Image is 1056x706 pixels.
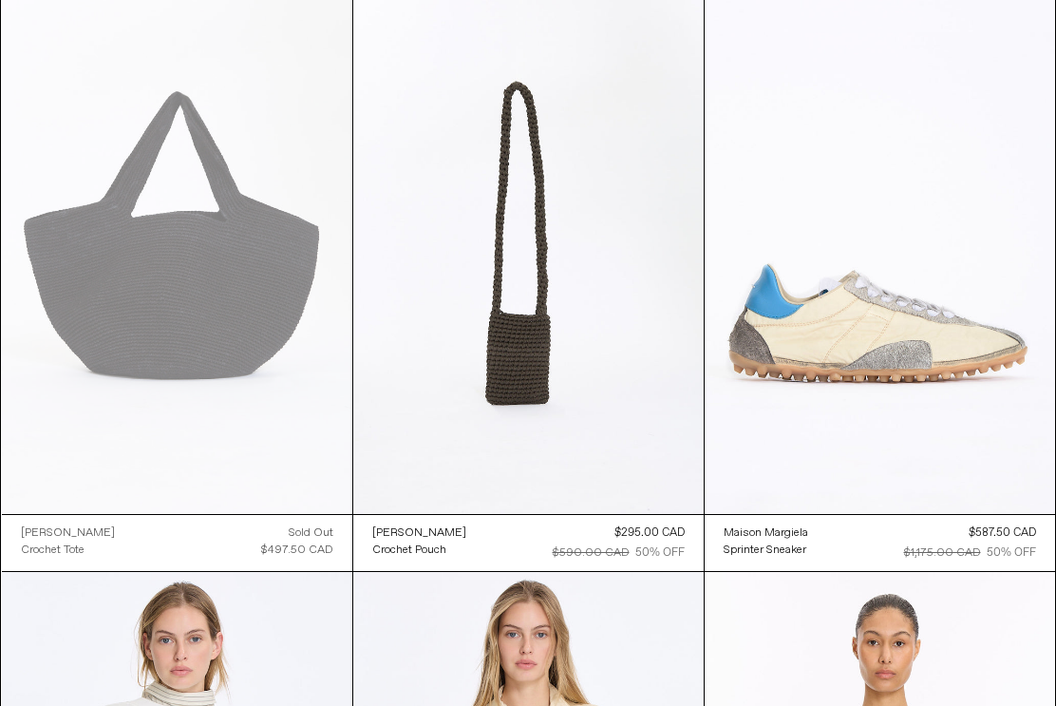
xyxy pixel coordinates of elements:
[635,544,685,562] div: 50% OFF
[289,525,333,542] div: Sold out
[614,525,685,542] div: $295.00 CAD
[987,544,1036,562] div: 50% OFF
[904,544,981,562] div: $1,175.00 CAD
[724,525,808,542] a: Maison Margiela
[372,543,446,559] div: Crochet Pouch
[21,542,115,559] a: Crochet Tote
[553,544,630,562] div: $590.00 CAD
[21,543,85,559] div: Crochet Tote
[372,542,466,559] a: Crochet Pouch
[724,543,806,559] div: Sprinter Sneaker
[372,525,466,542] a: [PERSON_NAME]
[372,525,466,542] div: [PERSON_NAME]
[724,525,808,542] div: Maison Margiela
[21,525,115,542] a: [PERSON_NAME]
[21,525,115,542] div: [PERSON_NAME]
[724,542,808,559] a: Sprinter Sneaker
[261,542,333,559] div: $497.50 CAD
[969,525,1036,542] div: $587.50 CAD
